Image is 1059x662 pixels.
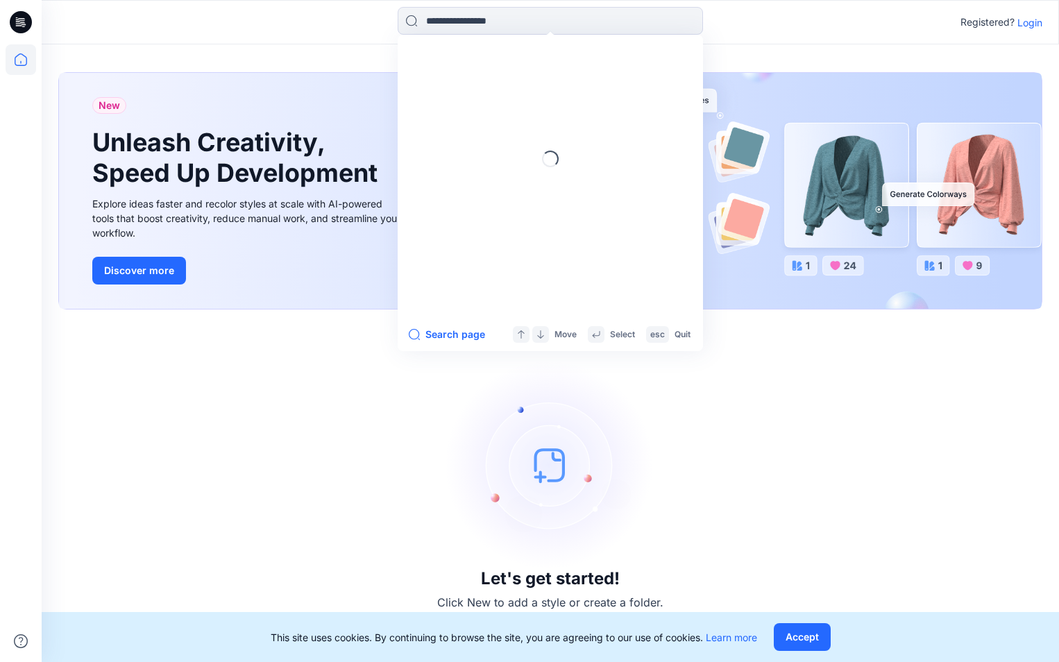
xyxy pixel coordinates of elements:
h1: Unleash Creativity, Speed Up Development [92,128,384,187]
p: Quit [675,328,691,342]
h3: Let's get started! [481,569,620,588]
a: Discover more [92,257,405,285]
p: Move [554,328,577,342]
p: Select [610,328,635,342]
button: Accept [774,623,831,651]
p: Registered? [960,14,1015,31]
p: Login [1017,15,1042,30]
div: Explore ideas faster and recolor styles at scale with AI-powered tools that boost creativity, red... [92,196,405,240]
p: This site uses cookies. By continuing to browse the site, you are agreeing to our use of cookies. [271,630,757,645]
img: empty-state-image.svg [446,361,654,569]
span: New [99,97,120,114]
p: Click New to add a style or create a folder. [437,594,663,611]
a: Learn more [706,631,757,643]
p: esc [650,328,665,342]
button: Discover more [92,257,186,285]
button: Search page [409,326,485,343]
